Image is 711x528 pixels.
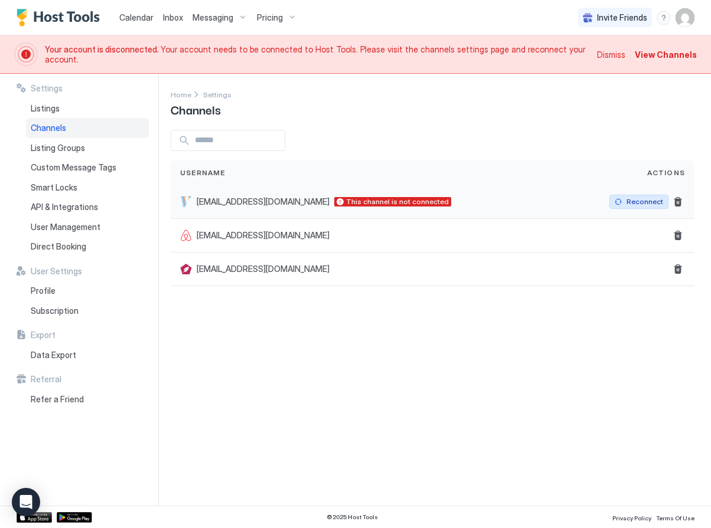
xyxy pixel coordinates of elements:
[31,83,63,94] span: Settings
[171,100,221,118] span: Channels
[193,12,233,23] span: Messaging
[31,123,66,133] span: Channels
[26,301,149,321] a: Subscription
[190,130,285,150] input: Input Field
[17,9,105,27] a: Host Tools Logo
[671,228,685,242] button: Delete
[171,88,191,100] div: Breadcrumb
[609,195,668,209] button: Reconnect
[31,241,86,252] span: Direct Booking
[197,230,330,241] span: [EMAIL_ADDRESS][DOMAIN_NAME]
[171,88,191,100] a: Home
[197,264,330,274] span: [EMAIL_ADDRESS][DOMAIN_NAME]
[203,90,231,99] span: Settings
[26,237,149,257] a: Direct Booking
[647,168,685,178] span: Actions
[31,330,56,340] span: Export
[635,48,697,61] div: View Channels
[12,488,40,516] div: Open Intercom Messenger
[26,217,149,237] a: User Management
[203,88,231,100] a: Settings
[57,512,92,523] a: Google Play Store
[26,158,149,178] a: Custom Message Tags
[31,182,77,193] span: Smart Locks
[45,44,161,54] span: Your account is disconnected.
[597,48,625,61] div: Dismiss
[31,266,82,277] span: User Settings
[327,513,378,521] span: © 2025 Host Tools
[597,12,647,23] span: Invite Friends
[671,195,685,209] button: Delete
[31,143,85,153] span: Listing Groups
[31,103,60,114] span: Listings
[26,99,149,119] a: Listings
[26,345,149,365] a: Data Export
[31,286,56,296] span: Profile
[612,511,651,523] a: Privacy Policy
[119,11,154,24] a: Calendar
[656,511,694,523] a: Terms Of Use
[26,138,149,158] a: Listing Groups
[656,514,694,522] span: Terms Of Use
[119,12,154,22] span: Calendar
[657,11,671,25] div: menu
[26,118,149,138] a: Channels
[197,196,330,207] span: [EMAIL_ADDRESS][DOMAIN_NAME]
[31,350,76,360] span: Data Export
[31,394,84,405] span: Refer a Friend
[180,168,226,178] span: Username
[17,512,52,523] a: App Store
[257,12,283,23] span: Pricing
[26,178,149,198] a: Smart Locks
[31,374,61,385] span: Referral
[45,44,590,65] span: Your account needs to be connected to Host Tools. Please visit the channels settings page and rec...
[203,88,231,100] div: Breadcrumb
[26,389,149,409] a: Refer a Friend
[31,222,100,232] span: User Management
[163,12,183,22] span: Inbox
[31,202,98,212] span: API & Integrations
[31,306,79,316] span: Subscription
[612,514,651,522] span: Privacy Policy
[627,196,663,207] div: Reconnect
[31,162,116,173] span: Custom Message Tags
[171,90,191,99] span: Home
[26,197,149,217] a: API & Integrations
[163,11,183,24] a: Inbox
[676,8,694,27] div: User profile
[671,262,685,276] button: Delete
[26,281,149,301] a: Profile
